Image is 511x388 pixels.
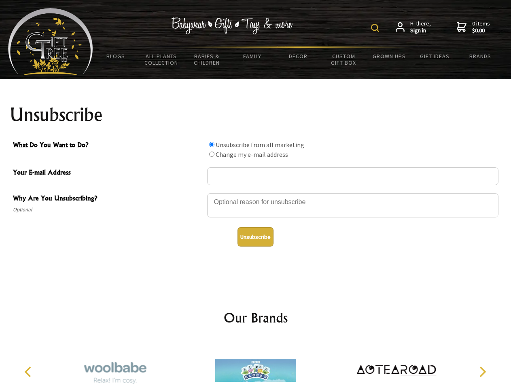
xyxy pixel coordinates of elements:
[321,48,367,71] a: Custom Gift Box
[16,308,495,327] h2: Our Brands
[207,193,498,217] textarea: Why Are You Unsubscribing?
[472,27,490,34] strong: $0.00
[237,227,274,247] button: Unsubscribe
[10,105,502,124] h1: Unsubscribe
[472,20,490,34] span: 0 items
[13,205,203,215] span: Optional
[216,141,304,149] label: Unsubscribe from all marketing
[410,20,431,34] span: Hi there,
[13,193,203,205] span: Why Are You Unsubscribing?
[13,140,203,152] span: What Do You Want to Do?
[412,48,458,65] a: Gift Ideas
[366,48,412,65] a: Grown Ups
[209,142,214,147] input: What Do You Want to Do?
[371,24,379,32] img: product search
[275,48,321,65] a: Decor
[93,48,139,65] a: BLOGS
[473,363,491,381] button: Next
[8,8,93,75] img: Babyware - Gifts - Toys and more...
[20,363,38,381] button: Previous
[396,20,431,34] a: Hi there,Sign in
[410,27,431,34] strong: Sign in
[230,48,276,65] a: Family
[184,48,230,71] a: Babies & Children
[209,152,214,157] input: What Do You Want to Do?
[216,150,288,158] label: Change my e-mail address
[207,167,498,185] input: Your E-mail Address
[139,48,184,71] a: All Plants Collection
[458,48,503,65] a: Brands
[172,17,293,34] img: Babywear - Gifts - Toys & more
[457,20,490,34] a: 0 items$0.00
[13,167,203,179] span: Your E-mail Address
